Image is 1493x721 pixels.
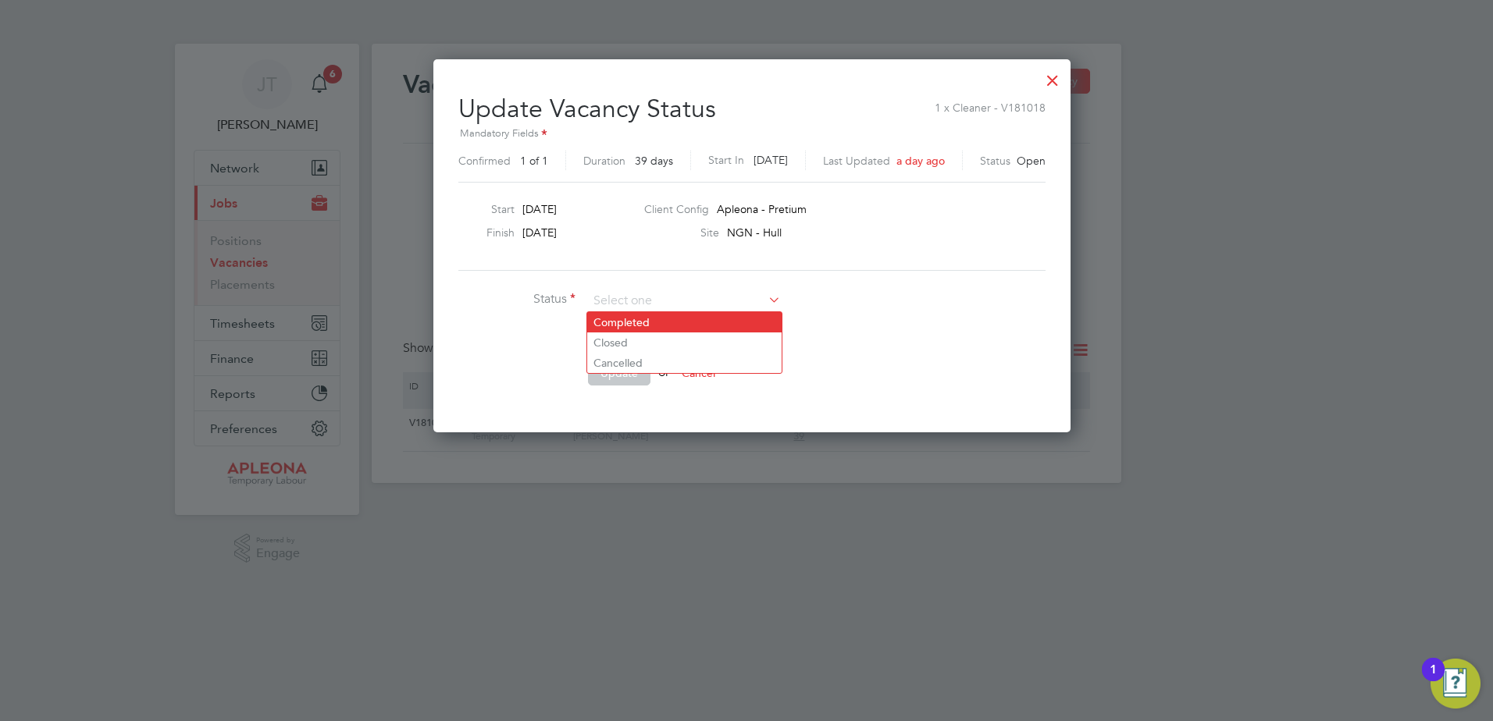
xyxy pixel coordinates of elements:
label: Status [980,154,1010,168]
label: Start In [708,151,744,170]
span: a day ago [896,154,945,168]
div: Mandatory Fields [458,126,1046,143]
span: [DATE] [522,202,557,216]
label: Last Updated [823,154,890,168]
span: [DATE] [754,153,788,167]
button: Open Resource Center, 1 new notification [1431,659,1481,709]
label: Status [458,291,575,307]
label: Duration [583,154,625,168]
li: Closed [587,332,782,353]
h2: Update Vacancy Status [458,81,1046,176]
label: Confirmed [458,154,511,168]
li: or [458,360,927,401]
label: Start [452,202,515,216]
span: [DATE] [522,226,557,240]
span: Open [1017,154,1046,168]
span: 1 x Cleaner - V181018 [935,93,1046,115]
span: Apleona - Pretium [717,202,807,216]
label: Finish [452,226,515,240]
span: 39 days [635,154,673,168]
div: 1 [1430,669,1437,690]
li: Completed [587,312,782,332]
label: Site [644,226,719,240]
input: Select one [588,289,781,313]
li: Cancelled [587,353,782,373]
span: 1 of 1 [520,154,548,168]
label: Client Config [644,202,709,216]
span: NGN - Hull [727,226,782,240]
